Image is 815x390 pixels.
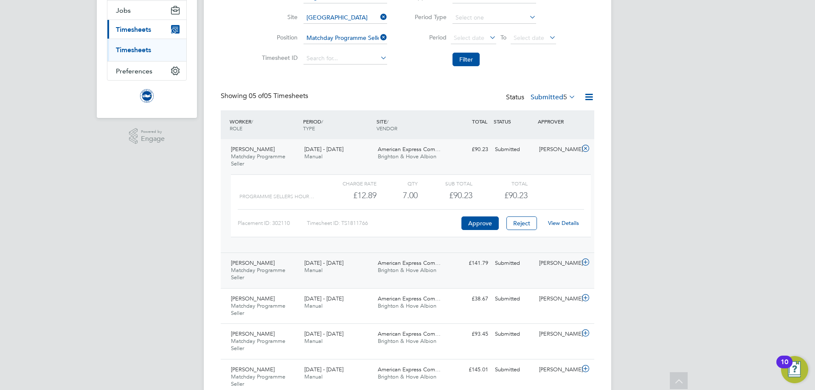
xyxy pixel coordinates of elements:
[249,92,264,100] span: 05 of
[231,146,275,153] span: [PERSON_NAME]
[116,6,131,14] span: Jobs
[492,256,536,270] div: Submitted
[239,194,314,199] span: Programme Sellers Hour…
[304,32,387,44] input: Search for...
[408,34,447,41] label: Period
[548,219,579,227] a: View Details
[141,135,165,143] span: Engage
[378,330,441,337] span: American Express Com…
[536,292,580,306] div: [PERSON_NAME]
[259,34,298,41] label: Position
[304,330,343,337] span: [DATE] - [DATE]
[492,143,536,157] div: Submitted
[536,114,580,129] div: APPROVER
[452,12,536,24] input: Select one
[322,188,377,202] div: £12.89
[492,292,536,306] div: Submitted
[107,39,186,61] div: Timesheets
[304,53,387,65] input: Search for...
[304,12,387,24] input: Search for...
[231,259,275,267] span: [PERSON_NAME]
[536,363,580,377] div: [PERSON_NAME]
[514,34,544,42] span: Select date
[492,363,536,377] div: Submitted
[377,188,418,202] div: 7.00
[447,143,492,157] div: £90.23
[304,259,343,267] span: [DATE] - [DATE]
[322,178,377,188] div: Charge rate
[107,20,186,39] button: Timesheets
[374,114,448,136] div: SITE
[301,114,374,136] div: PERIOD
[303,125,315,132] span: TYPE
[116,67,152,75] span: Preferences
[259,54,298,62] label: Timesheet ID
[452,53,480,66] button: Filter
[228,114,301,136] div: WORKER
[378,259,441,267] span: American Express Com…
[378,295,441,302] span: American Express Com…
[259,13,298,21] label: Site
[378,267,436,274] span: Brighton & Hove Albion
[418,188,472,202] div: £90.23
[377,125,397,132] span: VENDOR
[447,363,492,377] div: £145.01
[231,373,285,387] span: Matchday Programme Seller
[378,373,436,380] span: Brighton & Hove Albion
[408,13,447,21] label: Period Type
[231,330,275,337] span: [PERSON_NAME]
[304,146,343,153] span: [DATE] - [DATE]
[116,46,151,54] a: Timesheets
[447,256,492,270] div: £141.79
[307,216,459,230] div: Timesheet ID: TS1811766
[304,366,343,373] span: [DATE] - [DATE]
[378,146,441,153] span: American Express Com…
[231,366,275,373] span: [PERSON_NAME]
[781,356,808,383] button: Open Resource Center, 10 new notifications
[378,337,436,345] span: Brighton & Hove Albion
[536,327,580,341] div: [PERSON_NAME]
[378,366,441,373] span: American Express Com…
[304,295,343,302] span: [DATE] - [DATE]
[140,89,154,103] img: brightonandhovealbion-logo-retina.png
[231,337,285,352] span: Matchday Programme Seller
[498,32,509,43] span: To
[492,327,536,341] div: Submitted
[472,118,487,125] span: TOTAL
[321,118,323,125] span: /
[387,118,388,125] span: /
[536,143,580,157] div: [PERSON_NAME]
[418,178,472,188] div: Sub Total
[378,302,436,309] span: Brighton & Hove Albion
[461,216,499,230] button: Approve
[506,216,537,230] button: Reject
[504,190,528,200] span: £90.23
[377,178,418,188] div: QTY
[454,34,484,42] span: Select date
[304,337,323,345] span: Manual
[304,153,323,160] span: Manual
[304,373,323,380] span: Manual
[221,92,310,101] div: Showing
[238,216,307,230] div: Placement ID: 302110
[781,362,788,373] div: 10
[563,93,567,101] span: 5
[231,153,285,167] span: Matchday Programme Seller
[251,118,253,125] span: /
[531,93,576,101] label: Submitted
[447,327,492,341] div: £93.45
[378,153,436,160] span: Brighton & Hove Albion
[141,128,165,135] span: Powered by
[492,114,536,129] div: STATUS
[116,25,151,34] span: Timesheets
[107,62,186,80] button: Preferences
[107,89,187,103] a: Go to home page
[304,267,323,274] span: Manual
[472,178,527,188] div: Total
[506,92,577,104] div: Status
[536,256,580,270] div: [PERSON_NAME]
[249,92,308,100] span: 05 Timesheets
[447,292,492,306] div: £38.67
[231,295,275,302] span: [PERSON_NAME]
[107,1,186,20] button: Jobs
